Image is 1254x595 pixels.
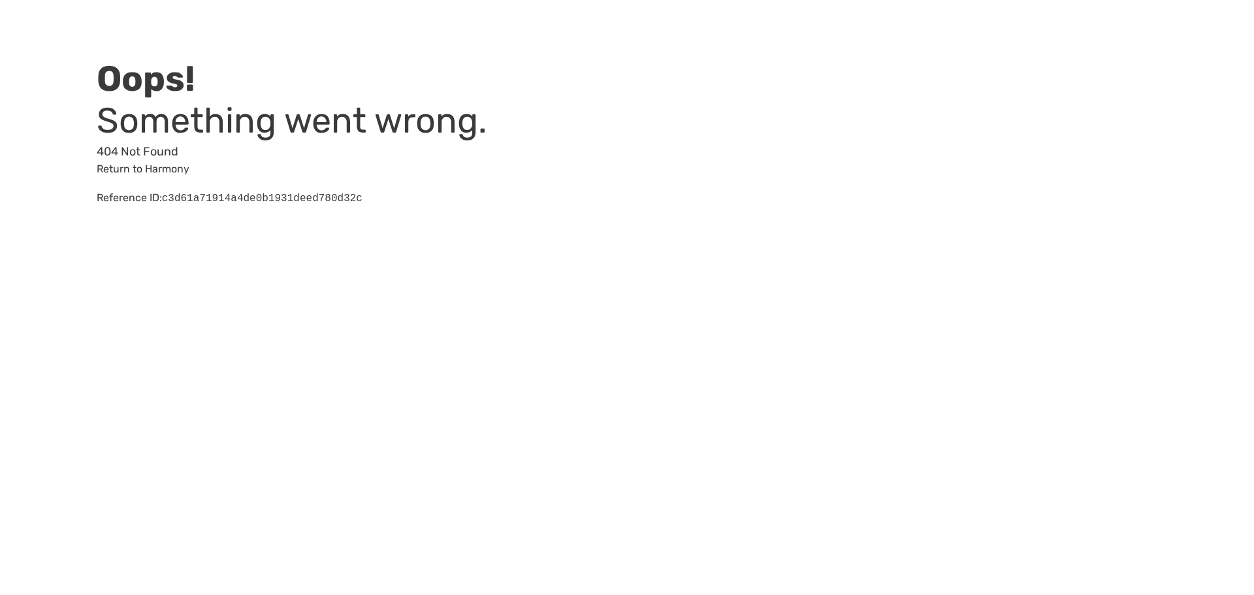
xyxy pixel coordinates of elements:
[97,100,579,142] h3: Something went wrong.
[97,142,579,161] p: 404 Not Found
[162,193,362,204] pre: c3d61a71914a4de0b1931deed780d32c
[97,58,579,100] h2: Oops!
[97,190,579,206] div: Reference ID:
[97,163,189,175] a: Return to Harmony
